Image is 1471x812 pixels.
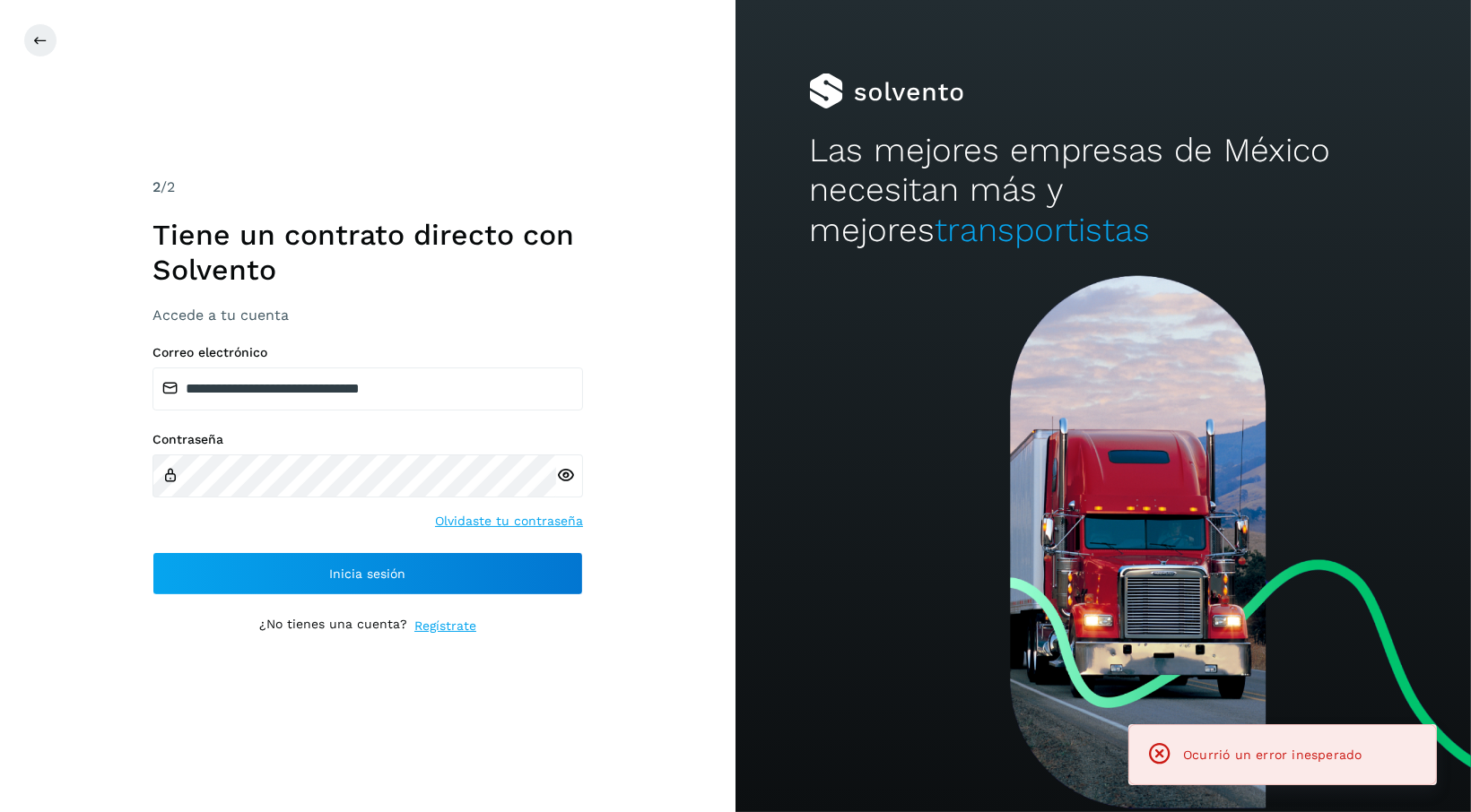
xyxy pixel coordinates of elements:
[152,307,583,324] h3: Accede a tu cuenta
[435,512,583,531] a: Olvidaste tu contraseña
[1183,747,1362,762] span: Ocurrió un error inesperado
[152,345,583,360] label: Correo electrónico
[152,177,583,198] div: /2
[330,567,406,580] span: Inicia sesión
[414,617,476,635] a: Regístrate
[152,218,583,287] h1: Tiene un contrato directo con Solvento
[259,617,407,635] p: ¿No tienes una cuenta?
[152,178,161,195] span: 2
[809,131,1397,250] h2: Las mejores empresas de México necesitan más y mejores
[935,211,1150,249] span: transportistas
[152,432,583,447] label: Contraseña
[152,552,583,595] button: Inicia sesión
